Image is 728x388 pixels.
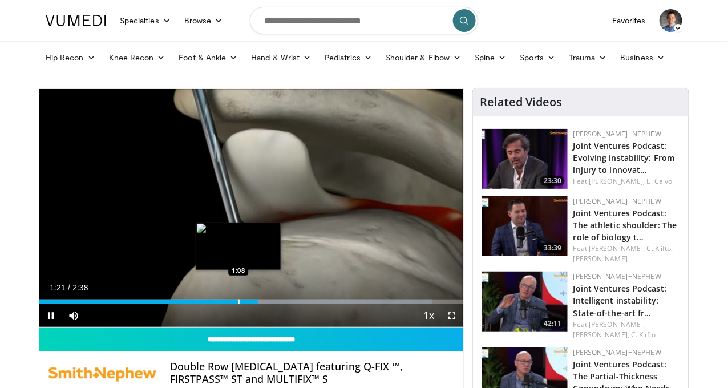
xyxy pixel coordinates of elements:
[589,320,645,329] a: [PERSON_NAME],
[50,283,65,292] span: 1:21
[573,244,680,264] div: Feat.
[170,361,454,385] h4: Double Row [MEDICAL_DATA] featuring Q-FIX ™, FIRSTPASS™ ST and MULTIFIX™ S
[589,244,645,253] a: [PERSON_NAME],
[540,318,565,329] span: 42:11
[540,243,565,253] span: 33:39
[39,88,463,328] video-js: Video Player
[418,304,440,327] button: Playback Rate
[440,304,463,327] button: Fullscreen
[482,196,568,256] a: 33:39
[250,7,478,34] input: Search topics, interventions
[573,283,666,318] a: Joint Ventures Podcast: Intelligent instability: State-of-the-art fr…
[573,347,661,357] a: [PERSON_NAME]+Nephew
[62,304,85,327] button: Mute
[72,283,88,292] span: 2:38
[573,129,661,139] a: [PERSON_NAME]+Nephew
[39,300,463,304] div: Progress Bar
[647,244,673,253] a: C. Klifto,
[482,272,568,332] a: 42:11
[573,330,629,339] a: [PERSON_NAME],
[68,283,70,292] span: /
[573,272,661,281] a: [PERSON_NAME]+Nephew
[102,46,172,69] a: Knee Recon
[540,176,565,186] span: 23:30
[244,46,318,69] a: Hand & Wrist
[46,15,106,26] img: VuMedi Logo
[562,46,614,69] a: Trauma
[589,176,645,186] a: [PERSON_NAME],
[573,208,677,242] a: Joint Ventures Podcast: The athletic shoulder: The role of biology t…
[48,361,156,388] img: Smith+Nephew
[113,9,177,32] a: Specialties
[573,320,680,340] div: Feat.
[660,9,682,32] img: Avatar
[482,196,568,256] img: f5a36523-4014-4b26-ba0a-1980c1b51253.150x105_q85_crop-smart_upscale.jpg
[39,46,102,69] a: Hip Recon
[513,46,563,69] a: Sports
[482,129,568,189] img: 68d4790e-0872-429d-9d74-59e6247d6199.150x105_q85_crop-smart_upscale.jpg
[632,330,656,339] a: C. Klifto
[482,129,568,189] a: 23:30
[614,46,672,69] a: Business
[177,9,230,32] a: Browse
[480,95,562,109] h4: Related Videos
[647,176,673,186] a: E. Calvo
[318,46,379,69] a: Pediatrics
[573,140,675,175] a: Joint Ventures Podcast: Evolving instability: From injury to innovat…
[605,9,653,32] a: Favorites
[379,46,468,69] a: Shoulder & Elbow
[573,254,628,264] a: [PERSON_NAME]
[39,304,62,327] button: Pause
[573,176,680,187] div: Feat.
[573,196,661,206] a: [PERSON_NAME]+Nephew
[196,223,281,270] img: image.jpeg
[172,46,245,69] a: Foot & Ankle
[468,46,513,69] a: Spine
[482,272,568,332] img: 68fb0319-defd-40d2-9a59-ac066b7d8959.150x105_q85_crop-smart_upscale.jpg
